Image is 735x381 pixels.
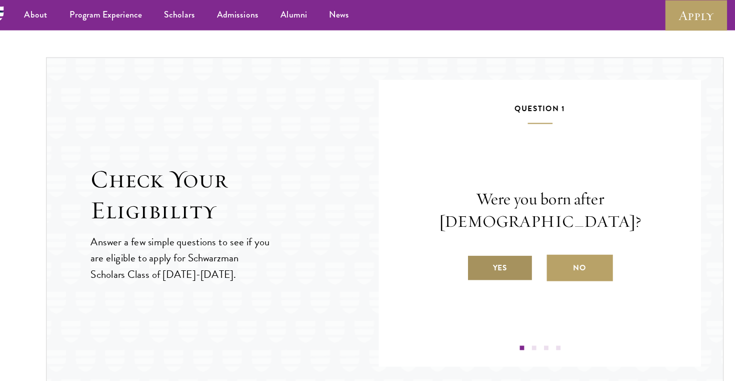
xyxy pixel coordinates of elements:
label: No [514,231,574,255]
p: Answer a few simple questions to see if you are eligible to apply for Schwarzman Scholars Class o... [100,212,264,256]
h5: Question 1 [392,93,624,113]
label: Yes [442,231,502,255]
h2: Check Your Eligibility [100,149,362,205]
p: Were you born after [DEMOGRAPHIC_DATA]? [392,171,624,211]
